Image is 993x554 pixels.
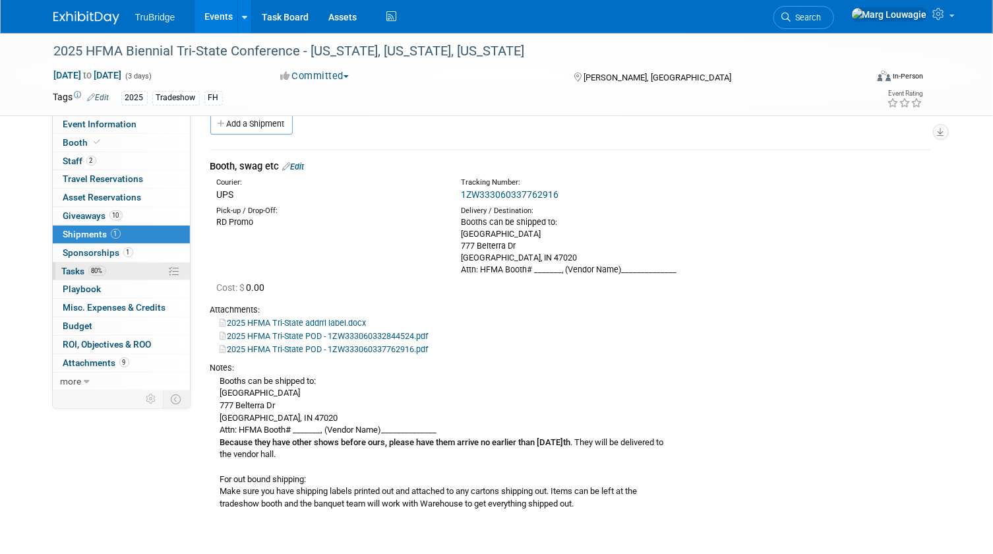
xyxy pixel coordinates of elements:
td: Personalize Event Tab Strip [140,390,164,408]
a: Tasks80% [53,262,190,280]
a: 2025 HFMA Tri-State POD - 1ZW333060337762916.pdf [220,344,429,354]
img: Marg Louwagie [851,7,928,22]
div: RD Promo [217,216,442,228]
span: TruBridge [135,12,175,22]
div: 2025 [121,91,148,105]
div: Tracking Number: [461,177,746,188]
a: Edit [88,93,109,102]
a: Budget [53,317,190,335]
img: ExhibitDay [53,11,119,24]
span: Asset Reservations [63,192,142,202]
div: Tradeshow [152,91,200,105]
a: Playbook [53,280,190,298]
span: 10 [109,210,123,220]
b: th [564,437,571,447]
a: Add a Shipment [210,113,293,135]
div: Booths can be shipped to: [GEOGRAPHIC_DATA] 777 Belterra Dr [GEOGRAPHIC_DATA], IN 47020 Attn: HFM... [461,216,686,276]
a: Giveaways10 [53,207,190,225]
span: 1 [111,229,121,239]
span: 0.00 [217,282,270,293]
div: Booth, swag etc [210,160,930,173]
span: Budget [63,321,93,331]
a: 2025 HFMA Tri-State POD - 1ZW333060332844524.pdf [220,331,429,341]
a: Asset Reservations [53,189,190,206]
span: Giveaways [63,210,123,221]
span: Cost: $ [217,282,247,293]
a: Staff2 [53,152,190,170]
span: 1 [123,247,133,257]
span: Booth [63,137,104,148]
div: In-Person [893,71,924,81]
div: UPS [217,188,442,201]
span: Misc. Expenses & Credits [63,302,166,313]
div: FH [204,91,223,105]
a: Travel Reservations [53,170,190,188]
span: to [82,70,94,80]
a: Edit [283,162,305,171]
td: Toggle Event Tabs [163,390,190,408]
div: Notes: [210,362,930,374]
img: Format-Inperson.png [878,71,891,81]
div: 2025 HFMA Biennial Tri-State Conference - [US_STATE], [US_STATE], [US_STATE] [49,40,850,63]
span: Staff [63,156,96,166]
div: Event Format [795,69,924,88]
a: Search [773,6,834,29]
div: Pick-up / Drop-Off: [217,206,442,216]
a: Misc. Expenses & Credits [53,299,190,317]
span: Shipments [63,229,121,239]
span: Attachments [63,357,129,368]
div: Courier: [217,177,442,188]
span: Event Information [63,119,137,129]
a: more [53,373,190,390]
b: Because they have other shows before ours, please have them arrive no earlier than [DATE] [220,437,564,447]
span: [DATE] [DATE] [53,69,123,81]
i: Booth reservation complete [94,138,101,146]
div: Attachments: [210,304,930,316]
span: Tasks [62,266,106,276]
button: Committed [276,69,354,83]
span: ROI, Objectives & ROO [63,339,152,350]
span: 2 [86,156,96,166]
a: Sponsorships1 [53,244,190,262]
span: 9 [119,357,129,367]
span: Playbook [63,284,102,294]
span: 80% [88,266,106,276]
span: (3 days) [125,72,152,80]
a: Attachments9 [53,354,190,372]
td: Tags [53,90,109,106]
div: Delivery / Destination: [461,206,686,216]
a: Event Information [53,115,190,133]
span: Sponsorships [63,247,133,258]
a: Shipments1 [53,226,190,243]
span: Search [791,13,822,22]
span: [PERSON_NAME], [GEOGRAPHIC_DATA] [584,73,731,82]
a: 2025 HFMA Tri-State addn'l label.docx [220,318,367,328]
div: Event Rating [888,90,923,97]
a: ROI, Objectives & ROO [53,336,190,354]
span: Travel Reservations [63,173,144,184]
span: more [61,376,82,386]
a: Booth [53,134,190,152]
a: 1ZW333060337762916 [461,189,558,200]
div: Booths can be shipped to: [GEOGRAPHIC_DATA] 777 Belterra Dr [GEOGRAPHIC_DATA], IN 47020 Attn: HFM... [210,374,930,510]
